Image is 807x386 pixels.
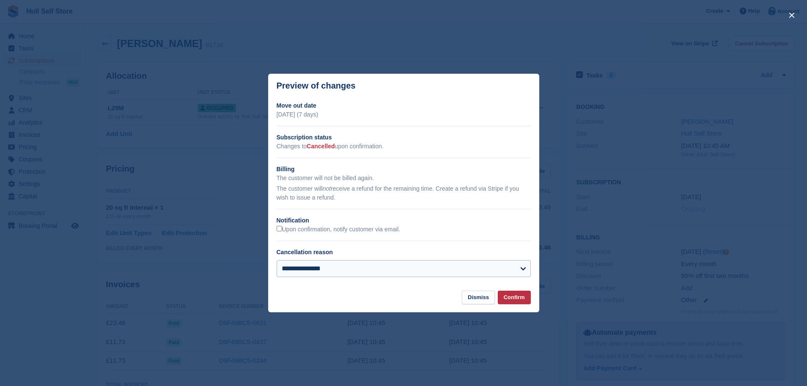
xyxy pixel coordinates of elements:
label: Upon confirmation, notify customer via email. [277,226,400,233]
p: Changes to upon confirmation. [277,142,531,151]
h2: Move out date [277,101,531,110]
p: The customer will not be billed again. [277,174,531,183]
p: [DATE] (7 days) [277,110,531,119]
em: not [322,185,330,192]
h2: Subscription status [277,133,531,142]
p: The customer will receive a refund for the remaining time. Create a refund via Stripe if you wish... [277,184,531,202]
h2: Billing [277,165,531,174]
span: Cancelled [307,143,335,150]
p: Preview of changes [277,81,356,91]
h2: Notification [277,216,531,225]
button: close [785,8,799,22]
button: Confirm [498,291,531,305]
button: Dismiss [462,291,495,305]
label: Cancellation reason [277,249,333,255]
input: Upon confirmation, notify customer via email. [277,226,282,231]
